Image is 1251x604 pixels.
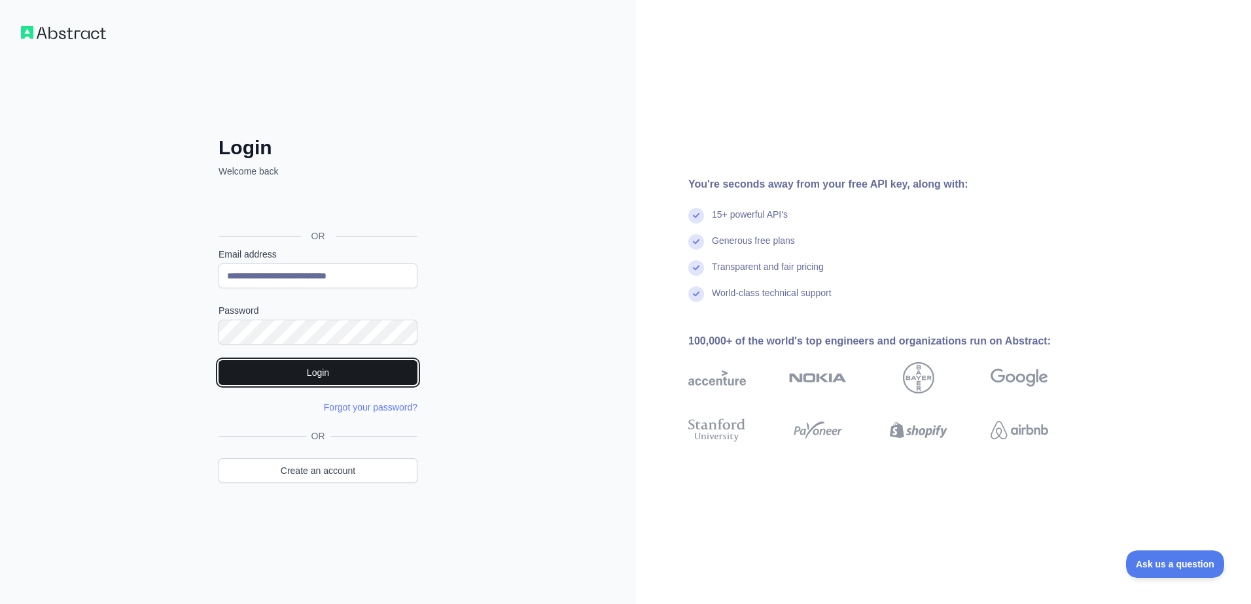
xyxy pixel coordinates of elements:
[219,458,417,483] a: Create an account
[712,208,788,234] div: 15+ powerful API's
[712,234,795,260] div: Generous free plans
[991,362,1048,394] img: google
[712,286,832,312] div: World-class technical support
[890,416,947,445] img: shopify
[306,429,330,443] span: OR
[324,402,417,412] a: Forgot your password?
[688,176,1090,192] div: You're seconds away from your free API key, along with:
[991,416,1048,445] img: airbnb
[688,286,704,302] img: check mark
[1126,550,1225,578] iframe: Toggle Customer Support
[688,234,704,250] img: check mark
[219,360,417,385] button: Login
[219,165,417,178] p: Welcome back
[212,192,421,221] iframe: Sign in with Google Button
[712,260,824,286] div: Transparent and fair pricing
[301,229,336,243] span: OR
[688,208,704,224] img: check mark
[789,362,847,394] img: nokia
[688,260,704,276] img: check mark
[688,362,746,394] img: accenture
[688,333,1090,349] div: 100,000+ of the world's top engineers and organizations run on Abstract:
[219,304,417,317] label: Password
[21,26,106,39] img: Workflow
[219,136,417,159] h2: Login
[789,416,847,445] img: payoneer
[219,248,417,261] label: Email address
[688,416,746,445] img: stanford university
[903,362,934,394] img: bayer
